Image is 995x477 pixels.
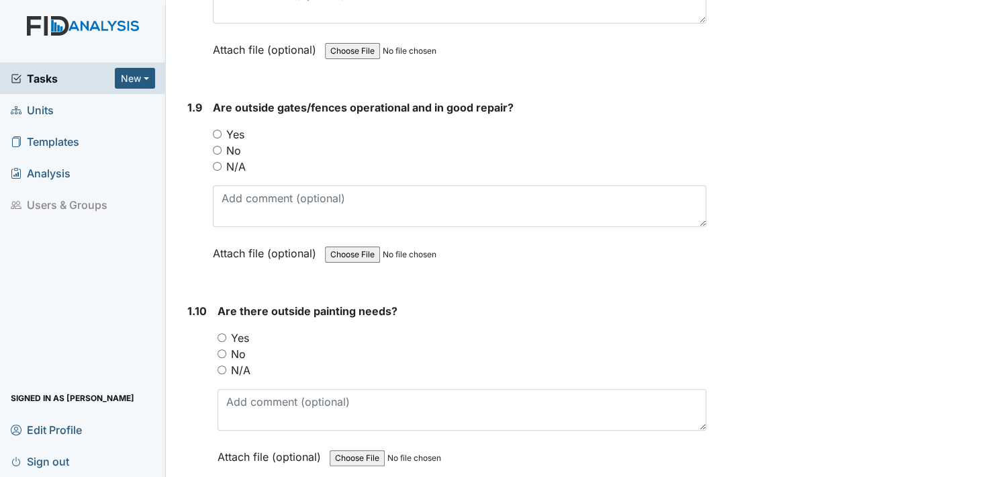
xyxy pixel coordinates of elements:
label: N/A [226,159,246,175]
input: Yes [213,130,222,138]
input: No [218,349,226,358]
span: Analysis [11,163,70,183]
input: No [213,146,222,155]
label: 1.10 [187,303,207,319]
span: Signed in as [PERSON_NAME] [11,388,134,408]
label: Attach file (optional) [213,34,322,58]
span: Edit Profile [11,419,82,440]
label: Attach file (optional) [213,238,322,261]
input: Yes [218,333,226,342]
label: Yes [226,126,244,142]
label: Yes [231,330,249,346]
a: Tasks [11,71,115,87]
span: Units [11,99,54,120]
label: N/A [231,362,250,378]
button: New [115,68,155,89]
label: No [226,142,241,159]
span: Are there outside painting needs? [218,304,397,318]
label: 1.9 [187,99,202,116]
span: Sign out [11,451,69,472]
input: N/A [218,365,226,374]
span: Templates [11,131,79,152]
span: Are outside gates/fences operational and in good repair? [213,101,514,114]
input: N/A [213,162,222,171]
label: No [231,346,246,362]
label: Attach file (optional) [218,441,326,465]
